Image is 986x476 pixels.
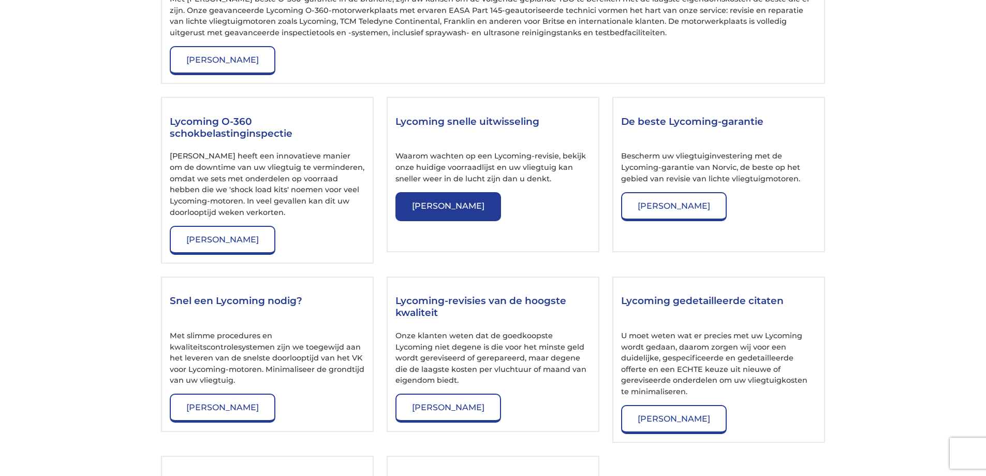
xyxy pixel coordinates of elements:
h3: Lycoming gedetailleerde citaten [621,295,816,321]
h3: Lycoming-revisies van de hoogste kwaliteit [395,295,591,321]
a: [PERSON_NAME] [621,405,727,434]
p: Onze klanten weten dat de goedkoopste Lycoming niet degene is die voor het minste geld wordt gere... [395,330,591,386]
a: [PERSON_NAME] [170,226,275,255]
p: [PERSON_NAME] heeft een innovatieve manier om de downtime van uw vliegtuig te verminderen, omdat ... [170,151,365,218]
a: [PERSON_NAME] [170,394,275,423]
p: Met slimme procedures en kwaliteitscontrolesystemen zijn we toegewijd aan het leveren van de snel... [170,330,365,386]
a: [PERSON_NAME] [170,46,275,75]
h3: De beste Lycoming-garantie [621,116,816,141]
a: [PERSON_NAME] [395,394,501,423]
a: [PERSON_NAME] [395,192,501,221]
h3: Lycoming snelle uitwisseling [395,116,591,141]
p: U moet weten wat er precies met uw Lycoming wordt gedaan, daarom zorgen wij voor een duidelijke, ... [621,330,816,398]
a: [PERSON_NAME] [621,192,727,221]
h3: Snel een Lycoming nodig? [170,295,365,321]
p: Waarom wachten op een Lycoming-revisie, bekijk onze huidige voorraadlijst en uw vliegtuig kan sne... [395,151,591,184]
h3: Lycoming O-360 schokbelastinginspectie [170,116,365,141]
p: Bescherm uw vliegtuiginvestering met de Lycoming-garantie van Norvic, de beste op het gebied van ... [621,151,816,184]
